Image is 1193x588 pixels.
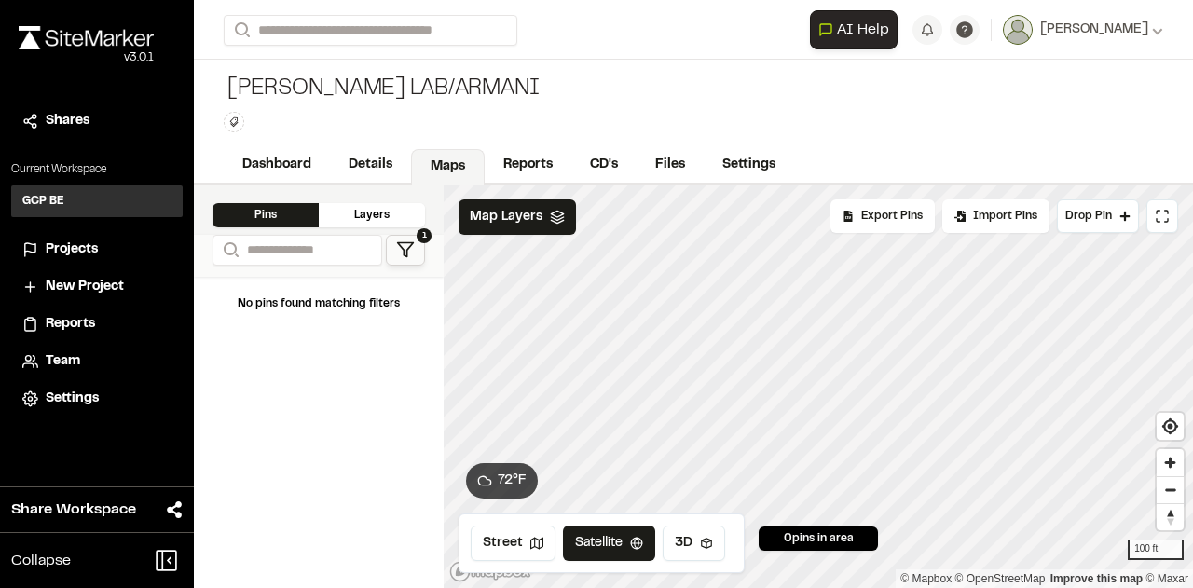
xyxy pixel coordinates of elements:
[224,15,257,46] button: Search
[22,193,64,210] h3: GCP BE
[238,299,400,308] span: No pins found matching filters
[22,239,171,260] a: Projects
[22,351,171,372] a: Team
[784,530,854,547] span: 0 pins in area
[810,10,898,49] button: Open AI Assistant
[1040,20,1148,40] span: [PERSON_NAME]
[19,26,154,49] img: rebrand.png
[46,351,80,372] span: Team
[973,208,1037,225] span: Import Pins
[1003,15,1163,45] button: [PERSON_NAME]
[449,561,531,582] a: Mapbox logo
[571,147,637,183] a: CD's
[11,161,183,178] p: Current Workspace
[810,10,905,49] div: Open AI Assistant
[485,147,571,183] a: Reports
[900,572,952,585] a: Mapbox
[830,199,935,233] div: No pins available to export
[1003,15,1033,45] img: User
[22,389,171,409] a: Settings
[224,75,540,104] div: [PERSON_NAME] Lab/Armani
[1157,476,1184,503] button: Zoom out
[224,147,330,183] a: Dashboard
[1057,199,1139,233] button: Drop Pin
[46,277,124,297] span: New Project
[663,526,725,561] button: 3D
[861,208,923,225] span: Export Pins
[11,499,136,521] span: Share Workspace
[1128,540,1184,560] div: 100 ft
[19,49,154,66] div: Oh geez...please don't...
[498,471,527,491] span: 72 ° F
[46,239,98,260] span: Projects
[386,235,425,266] button: 1
[837,19,889,41] span: AI Help
[46,111,89,131] span: Shares
[1157,504,1184,530] span: Reset bearing to north
[471,526,555,561] button: Street
[22,314,171,335] a: Reports
[330,147,411,183] a: Details
[22,111,171,131] a: Shares
[1050,572,1143,585] a: Map feedback
[1157,449,1184,476] button: Zoom in
[319,203,425,227] div: Layers
[46,389,99,409] span: Settings
[563,526,655,561] button: Satellite
[411,149,485,185] a: Maps
[1157,413,1184,440] button: Find my location
[46,314,95,335] span: Reports
[704,147,794,183] a: Settings
[1157,503,1184,530] button: Reset bearing to north
[224,112,244,132] button: Edit Tags
[955,572,1046,585] a: OpenStreetMap
[213,235,246,266] button: Search
[1065,208,1112,225] span: Drop Pin
[213,203,319,227] div: Pins
[1145,572,1188,585] a: Maxar
[417,228,432,243] span: 1
[637,147,704,183] a: Files
[466,463,538,499] button: 72°F
[11,550,71,572] span: Collapse
[470,207,542,227] span: Map Layers
[1157,477,1184,503] span: Zoom out
[942,199,1049,233] div: Import Pins into your project
[22,277,171,297] a: New Project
